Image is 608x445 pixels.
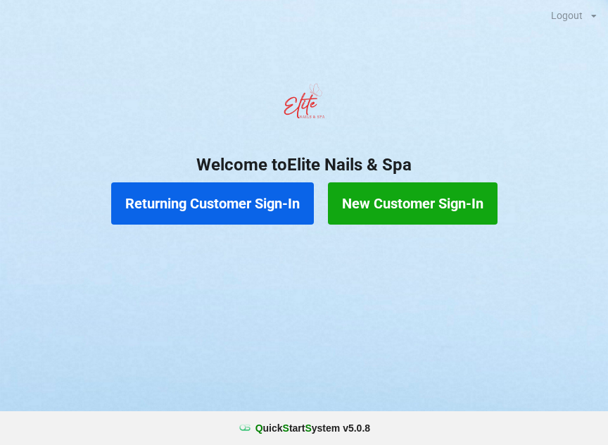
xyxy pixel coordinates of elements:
[238,421,252,435] img: favicon.ico
[111,182,314,225] button: Returning Customer Sign-In
[255,421,370,435] b: uick tart ystem v 5.0.8
[255,422,263,434] span: Q
[276,77,332,133] img: EliteNailsSpa-Logo1.png
[551,11,583,20] div: Logout
[283,422,289,434] span: S
[305,422,311,434] span: S
[328,182,498,225] button: New Customer Sign-In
